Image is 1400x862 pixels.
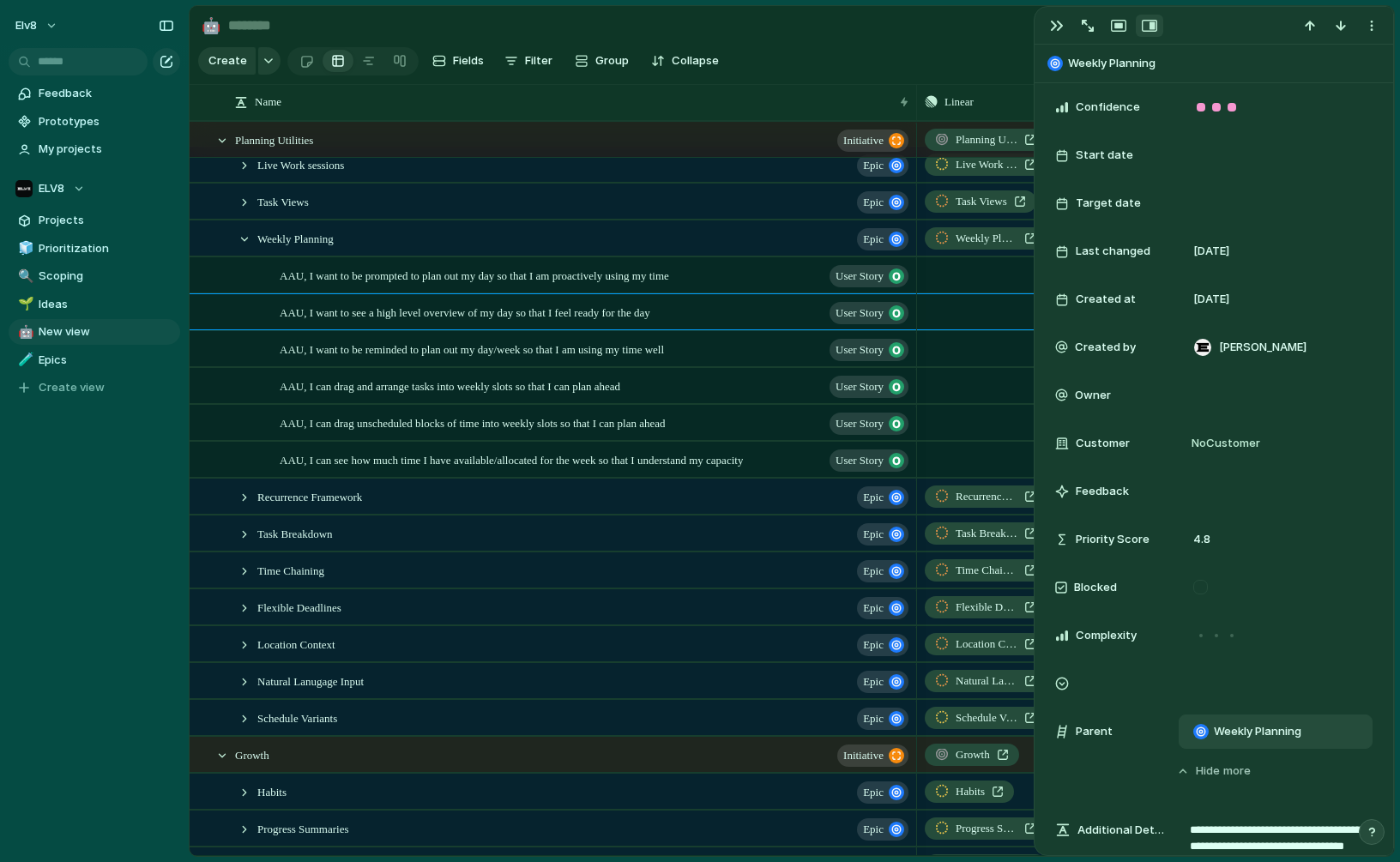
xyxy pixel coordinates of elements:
[525,52,552,69] span: Filter
[863,190,884,214] span: Epic
[39,141,174,158] span: My projects
[644,47,726,75] button: Collapse
[9,236,180,262] div: 🧊Prioritization
[830,302,908,324] button: User Story
[39,212,174,229] span: Projects
[197,12,225,39] button: 🤖
[39,323,174,341] span: New view
[836,301,884,325] span: User Story
[956,746,990,763] span: Growth
[925,633,1047,655] a: Location Context
[280,265,669,285] span: AAU, I want to be prompted to plan out my day so that I am proactively using my time
[15,352,33,369] button: 🧪
[1076,291,1136,308] span: Created at
[837,744,908,767] button: initiative
[1076,195,1141,212] span: Target date
[39,240,174,257] span: Prioritization
[830,449,908,472] button: User Story
[9,136,180,162] a: My projects
[925,190,1036,213] a: Task Views
[857,671,908,693] button: Epic
[18,238,30,258] div: 🧊
[280,302,650,322] span: AAU, I want to see a high level overview of my day so that I feel ready for the day
[857,560,908,582] button: Epic
[857,781,908,804] button: Epic
[925,596,1047,618] a: Flexible Deadlines
[9,176,180,202] button: ELV8
[863,596,884,620] span: Epic
[1076,483,1129,500] span: Feedback
[1214,723,1301,740] span: Weekly Planning
[257,818,349,838] span: Progress Summaries
[257,671,364,690] span: Natural Lanugage Input
[956,820,1017,837] span: Progress Summaries
[837,130,908,152] button: initiative
[235,130,313,149] span: Planning Utilities
[9,208,180,233] a: Projects
[257,634,335,654] span: Location Context
[956,131,1017,148] span: Planning Utilities
[830,265,908,287] button: User Story
[956,709,1017,726] span: Schedule Variants
[925,522,1047,545] a: Task Breakdown
[843,129,884,153] span: initiative
[863,227,884,251] span: Epic
[1076,627,1137,644] span: Complexity
[925,227,1047,250] a: Weekly Planning
[1219,339,1306,356] span: [PERSON_NAME]
[830,376,908,398] button: User Story
[863,817,884,841] span: Epic
[672,52,719,69] span: Collapse
[857,634,908,656] button: Epic
[863,633,884,657] span: Epic
[202,14,220,37] div: 🤖
[18,322,30,342] div: 🤖
[925,129,1047,151] a: Planning Utilities
[9,375,180,401] button: Create view
[863,707,884,731] span: Epic
[843,744,884,768] span: initiative
[925,744,1019,766] a: Growth
[1076,243,1150,260] span: Last changed
[18,294,30,314] div: 🌱
[836,375,884,399] span: User Story
[18,267,30,286] div: 🔍
[857,228,908,250] button: Epic
[863,670,884,694] span: Epic
[9,109,180,135] a: Prototypes
[1186,521,1217,548] span: 4.8
[1068,55,1385,72] span: Weekly Planning
[1186,435,1260,452] span: No Customer
[9,81,180,106] a: Feedback
[39,268,174,285] span: Scoping
[925,817,1047,840] a: Progress Summaries
[1074,579,1117,596] span: Blocked
[857,191,908,214] button: Epic
[566,47,637,75] button: Group
[857,154,908,177] button: Epic
[956,599,1017,616] span: Flexible Deadlines
[425,47,491,75] button: Fields
[925,559,1047,582] a: Time Chaining
[9,292,180,317] a: 🌱Ideas
[1076,99,1140,116] span: Confidence
[39,85,174,102] span: Feedback
[257,781,287,801] span: Habits
[8,12,67,39] button: elv8
[39,352,174,369] span: Epics
[257,228,334,248] span: Weekly Planning
[956,783,985,800] span: Habits
[453,52,484,69] span: Fields
[257,560,324,580] span: Time Chaining
[208,52,247,69] span: Create
[257,523,333,543] span: Task Breakdown
[9,347,180,373] a: 🧪Epics
[280,413,665,432] span: AAU, I can drag unscheduled blocks of time into weekly slots so that I can plan ahead
[863,154,884,178] span: Epic
[956,156,1017,173] span: Live Work sessions
[863,485,884,509] span: Epic
[9,263,180,289] div: 🔍Scoping
[18,350,30,370] div: 🧪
